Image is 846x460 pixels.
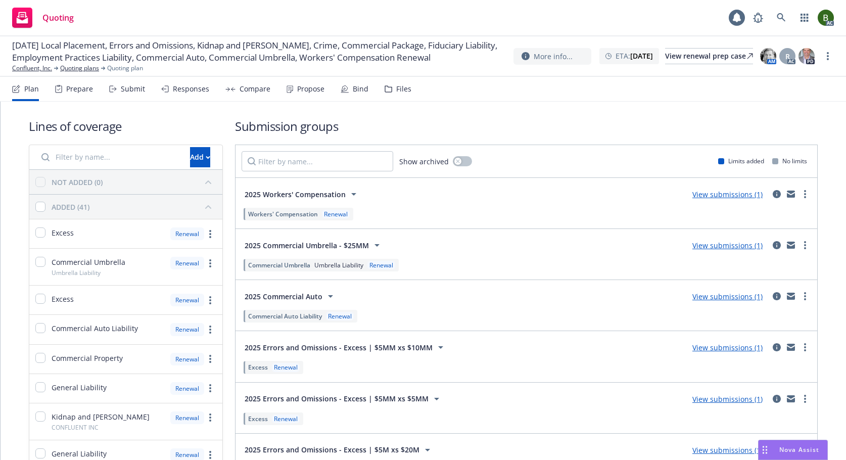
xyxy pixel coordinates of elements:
[799,393,811,405] a: more
[248,261,310,269] span: Commercial Umbrella
[692,292,763,301] a: View submissions (1)
[52,268,101,277] span: Umbrella Liability
[204,382,216,394] a: more
[60,64,99,73] a: Quoting plans
[399,156,449,167] span: Show archived
[52,227,74,238] span: Excess
[314,261,363,269] span: Umbrella Liability
[799,290,811,302] a: more
[12,64,52,73] a: Confluent, Inc.
[692,445,763,455] a: View submissions (1)
[35,147,184,167] input: Filter by name...
[799,188,811,200] a: more
[242,440,437,460] button: 2025 Errors and Omissions - Excess | $5M xs $20M
[170,257,204,269] div: Renewal
[785,393,797,405] a: mail
[785,239,797,251] a: mail
[52,411,150,422] span: Kidnap and [PERSON_NAME]
[170,227,204,240] div: Renewal
[107,64,143,73] span: Quoting plan
[42,14,74,22] span: Quoting
[235,118,818,134] h1: Submission groups
[204,411,216,424] a: more
[245,240,369,251] span: 2025 Commercial Umbrella - $25MM
[173,85,209,93] div: Responses
[52,294,74,304] span: Excess
[692,343,763,352] a: View submissions (1)
[818,10,834,26] img: photo
[785,51,790,62] span: R
[692,241,763,250] a: View submissions (1)
[785,188,797,200] a: mail
[242,337,450,357] button: 2025 Errors and Omissions - Excess | $5MM xs $10MM
[52,423,99,432] span: CONFLUENT INC
[248,210,318,218] span: Workers' Compensation
[121,85,145,93] div: Submit
[248,415,268,423] span: Excess
[771,341,783,353] a: circleInformation
[799,239,811,251] a: more
[367,261,395,269] div: Renewal
[272,363,300,372] div: Renewal
[771,188,783,200] a: circleInformation
[692,190,763,199] a: View submissions (1)
[190,147,210,167] button: Add
[170,294,204,306] div: Renewal
[242,286,340,306] button: 2025 Commercial Auto
[748,8,768,28] a: Report a Bug
[297,85,324,93] div: Propose
[66,85,93,93] div: Prepare
[52,257,125,267] span: Commercial Umbrella
[52,382,107,393] span: General Liability
[760,48,776,64] img: photo
[245,189,346,200] span: 2025 Workers' Compensation
[170,323,204,336] div: Renewal
[204,324,216,336] a: more
[170,353,204,365] div: Renewal
[245,393,429,404] span: 2025 Errors and Omissions - Excess | $5MM xs $5MM
[513,48,591,65] button: More info...
[242,151,393,171] input: Filter by name...
[534,51,573,62] span: More info...
[692,394,763,404] a: View submissions (1)
[772,157,807,165] div: No limits
[242,389,446,409] button: 2025 Errors and Omissions - Excess | $5MM xs $5MM
[245,444,419,455] span: 2025 Errors and Omissions - Excess | $5M xs $20M
[396,85,411,93] div: Files
[822,50,834,62] a: more
[771,239,783,251] a: circleInformation
[665,49,753,64] div: View renewal prep case
[204,228,216,240] a: more
[52,177,103,188] div: NOT ADDED (0)
[52,323,138,334] span: Commercial Auto Liability
[52,199,216,215] button: ADDED (41)
[794,8,815,28] a: Switch app
[52,448,107,459] span: General Liability
[759,440,771,459] div: Drag to move
[771,8,791,28] a: Search
[170,411,204,424] div: Renewal
[758,440,828,460] button: Nova Assist
[52,174,216,190] button: NOT ADDED (0)
[204,257,216,269] a: more
[326,312,354,320] div: Renewal
[718,157,764,165] div: Limits added
[779,445,819,454] span: Nova Assist
[272,415,300,423] div: Renewal
[204,294,216,306] a: more
[24,85,39,93] div: Plan
[245,291,322,302] span: 2025 Commercial Auto
[665,48,753,64] a: View renewal prep case
[240,85,270,93] div: Compare
[52,202,89,212] div: ADDED (41)
[248,363,268,372] span: Excess
[616,51,653,61] span: ETA :
[785,290,797,302] a: mail
[12,39,505,64] span: [DATE] Local Placement, Errors and Omissions, Kidnap and [PERSON_NAME], Crime, Commercial Package...
[52,353,123,363] span: Commercial Property
[8,4,78,32] a: Quoting
[29,118,223,134] h1: Lines of coverage
[242,184,363,204] button: 2025 Workers' Compensation
[785,341,797,353] a: mail
[204,353,216,365] a: more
